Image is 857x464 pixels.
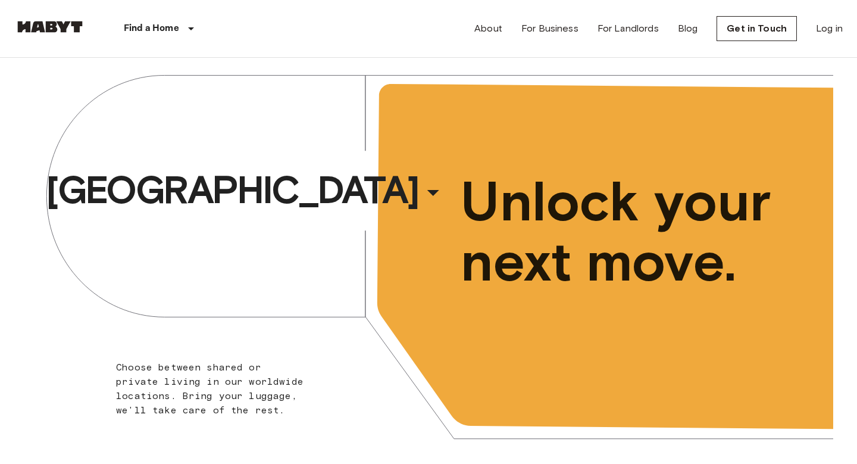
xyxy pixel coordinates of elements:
[678,21,698,36] a: Blog
[46,166,418,214] span: [GEOGRAPHIC_DATA]
[461,172,784,292] span: Unlock your next move.
[816,21,843,36] a: Log in
[116,362,304,416] span: Choose between shared or private living in our worldwide locations. Bring your luggage, we'll tak...
[41,163,452,217] button: [GEOGRAPHIC_DATA]
[14,21,86,33] img: Habyt
[598,21,659,36] a: For Landlords
[124,21,179,36] p: Find a Home
[474,21,502,36] a: About
[717,16,797,41] a: Get in Touch
[521,21,578,36] a: For Business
